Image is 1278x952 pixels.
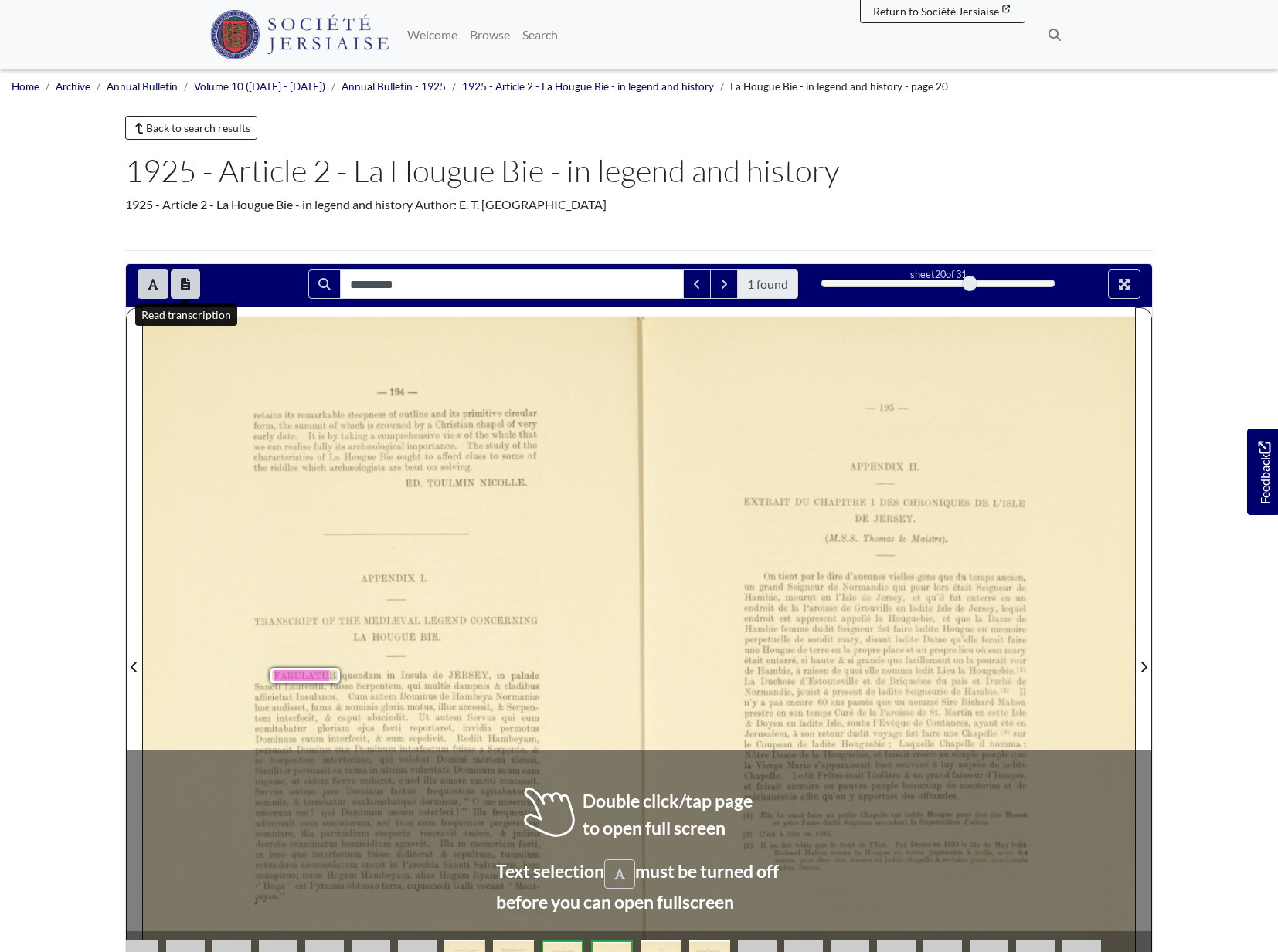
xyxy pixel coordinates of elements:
span: to [425,452,431,460]
span: to [490,451,496,459]
span: THE [339,615,357,626]
span: l’Isle [836,591,853,601]
span: Laurentii, [284,679,323,691]
span: ladite [915,623,936,633]
span: pourait. [977,656,1004,666]
span: outline [399,408,426,418]
span: quondam [342,670,377,680]
span: dire [827,571,841,580]
span: we [254,442,263,451]
span: La [744,676,753,686]
span: [GEOGRAPHIC_DATA], [449,669,554,681]
span: et [972,676,978,685]
span: en [831,645,839,654]
span: de [862,593,869,601]
span: ﬁst. [878,624,888,632]
span: tient [778,571,795,580]
span: temps [969,573,990,582]
span: ED. [406,477,420,489]
span: Hambeya [452,691,488,701]
span: de [955,603,963,612]
button: Toggle text selection (Alt+T) [138,269,168,299]
span: DES [880,497,896,507]
span: clues [466,450,484,459]
span: appellé [841,614,869,624]
span: cladibus [505,680,535,690]
span: la [899,534,904,541]
span: is [367,420,371,428]
span: by [414,421,423,430]
span: lors [933,581,947,591]
span: Cum [348,691,365,700]
span: est [780,613,789,622]
span: DE [855,513,865,523]
span: du [936,676,944,685]
span: Hambie [745,623,774,633]
span: some [502,452,520,461]
span: que [888,657,901,666]
span: [PERSON_NAME] [961,696,1026,706]
span: importance. [407,441,451,451]
span: [GEOGRAPHIC_DATA], [876,593,960,603]
span: femme [781,623,804,632]
span: Dominus [400,690,433,700]
span: characteristics [253,452,308,462]
span: [GEOGRAPHIC_DATA], [969,603,1053,613]
span: can [267,442,280,452]
span: en [1001,595,1008,603]
img: Société Jersiaise [210,10,389,59]
span: Mabon [998,696,1023,706]
span: en [896,604,904,612]
span: APPENDIX [362,572,412,584]
span: comprehensive [378,430,435,440]
span: d’aueunes [845,571,883,581]
span: disant [866,634,889,644]
span: on [977,625,984,633]
span: la. [975,615,981,621]
span: riddles [270,462,294,471]
span: 20 [935,268,946,280]
span: Lieu [937,665,953,675]
span: de [1017,676,1025,685]
span: appresent [796,614,834,624]
span: Hougue [943,624,972,634]
span: bent [405,462,421,471]
span: qu‘il [926,593,941,603]
span: of [389,409,395,418]
span: facillement [905,655,947,665]
span: La Hougue Bie - in legend and history - page 20 [730,80,948,93]
span: the [475,429,487,439]
a: Would you like to provide feedback? [1247,429,1278,515]
span: ladite [909,602,931,612]
a: Volume 10 ([DATE] - [DATE]) [194,80,325,93]
span: quoi [844,666,860,676]
span: et [863,677,868,685]
span: haute [811,655,831,664]
span: Houguebie, [889,614,931,624]
span: de [778,603,786,612]
span: which [302,462,324,471]
div: sheet of 31 [821,267,1055,282]
span: its [284,409,293,418]
span: Hougue [344,452,373,462]
div: 1925 - Article 2 - La Hougue Bie - in legend and history Author: E. T. [GEOGRAPHIC_DATA] [125,195,1153,214]
span: ought [397,452,418,462]
span: de [951,686,959,695]
span: endroit. [744,602,772,612]
span: DE [974,497,985,507]
span: un [1015,595,1023,603]
span: par [801,573,813,582]
span: ln [967,656,972,664]
span: Serpentem, [356,681,399,691]
button: Next Match [710,269,738,299]
a: Archive [56,80,90,93]
span: HouguebieJ” [969,665,1021,676]
span: Seigneur [838,624,872,634]
span: son [988,646,999,655]
span: dudit [812,623,831,633]
span: [PERSON_NAME] [863,533,924,542]
span: de [440,692,447,700]
span: L'ISLE [993,496,1019,510]
span: is [318,431,322,439]
span: voir [1010,655,1024,664]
